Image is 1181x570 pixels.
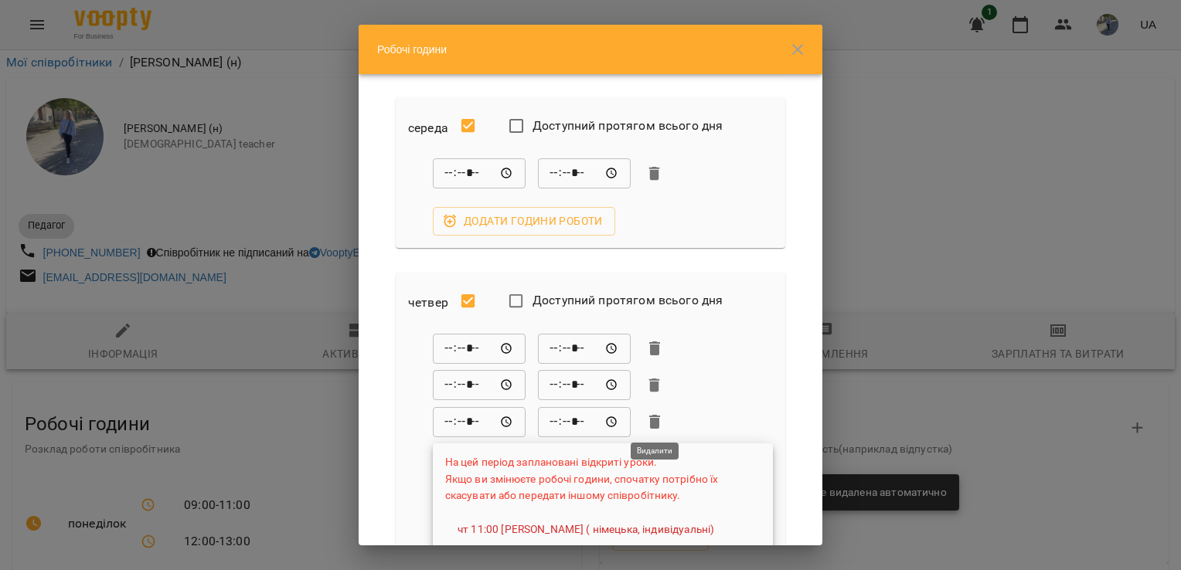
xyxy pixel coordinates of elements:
[643,162,666,185] button: Видалити
[408,292,448,314] h6: четвер
[408,117,448,139] h6: середа
[538,333,631,364] div: До
[433,207,615,235] button: Додати години роботи
[458,522,714,538] a: чт 11:00 [PERSON_NAME] ( німецька, індивідуальні)
[643,374,666,397] button: Видалити
[533,117,723,135] span: Доступний протягом всього дня
[538,158,631,189] div: До
[359,25,822,74] div: Робочі години
[433,333,526,364] div: Від
[538,370,631,401] div: До
[433,370,526,401] div: Від
[643,337,666,360] button: Видалити
[445,456,718,501] span: На цей період заплановані відкриті уроки. Якщо ви змінюєте робочі години, спочатку потрібно їх ск...
[433,158,526,189] div: Від
[538,406,631,437] div: До
[445,212,603,230] span: Додати години роботи
[533,291,723,310] span: Доступний протягом всього дня
[433,406,526,437] div: Від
